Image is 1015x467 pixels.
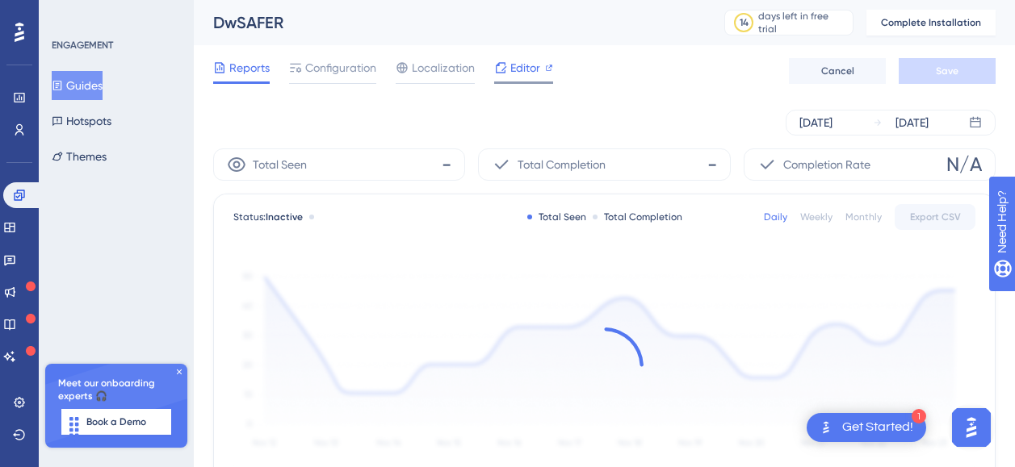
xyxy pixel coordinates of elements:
[895,204,975,230] button: Export CSV
[412,58,475,77] span: Localization
[912,409,926,423] div: 1
[593,211,682,223] div: Total Completion
[213,11,684,34] div: DwSAFER
[946,152,982,177] span: N/A
[305,58,376,77] span: Configuration
[845,211,882,223] div: Monthly
[61,409,171,435] button: Book a Demo
[895,113,929,132] div: [DATE]
[936,65,958,77] span: Save
[881,16,981,29] span: Complete Installation
[816,418,836,437] img: launcher-image-alternative-text
[527,211,586,223] div: Total Seen
[758,10,848,35] div: days left in free trial
[61,406,87,454] div: Arrastar
[789,58,886,84] button: Cancel
[821,65,854,77] span: Cancel
[764,211,787,223] div: Daily
[518,155,606,174] span: Total Completion
[510,58,540,77] span: Editor
[229,58,270,77] span: Reports
[52,142,107,171] button: Themes
[52,106,111,136] button: Hotspots
[707,152,717,177] span: -
[866,10,996,35] button: Complete Installation
[233,211,303,223] span: Status:
[842,419,913,436] div: Get Started!
[52,71,103,100] button: Guides
[910,211,961,223] span: Export CSV
[253,155,307,174] span: Total Seen
[442,152,451,177] span: -
[38,4,101,23] span: Need Help?
[58,377,174,402] span: Meet our onboarding experts 🎧
[799,113,833,132] div: [DATE]
[800,211,833,223] div: Weekly
[86,415,146,428] span: Book a Demo
[783,155,870,174] span: Completion Rate
[740,16,749,29] div: 14
[52,39,113,52] div: ENGAGEMENT
[947,403,996,452] iframe: UserGuiding AI Assistant Launcher
[266,211,303,223] span: Inactive
[807,413,926,442] div: Open Get Started! checklist, remaining modules: 1
[899,58,996,84] button: Save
